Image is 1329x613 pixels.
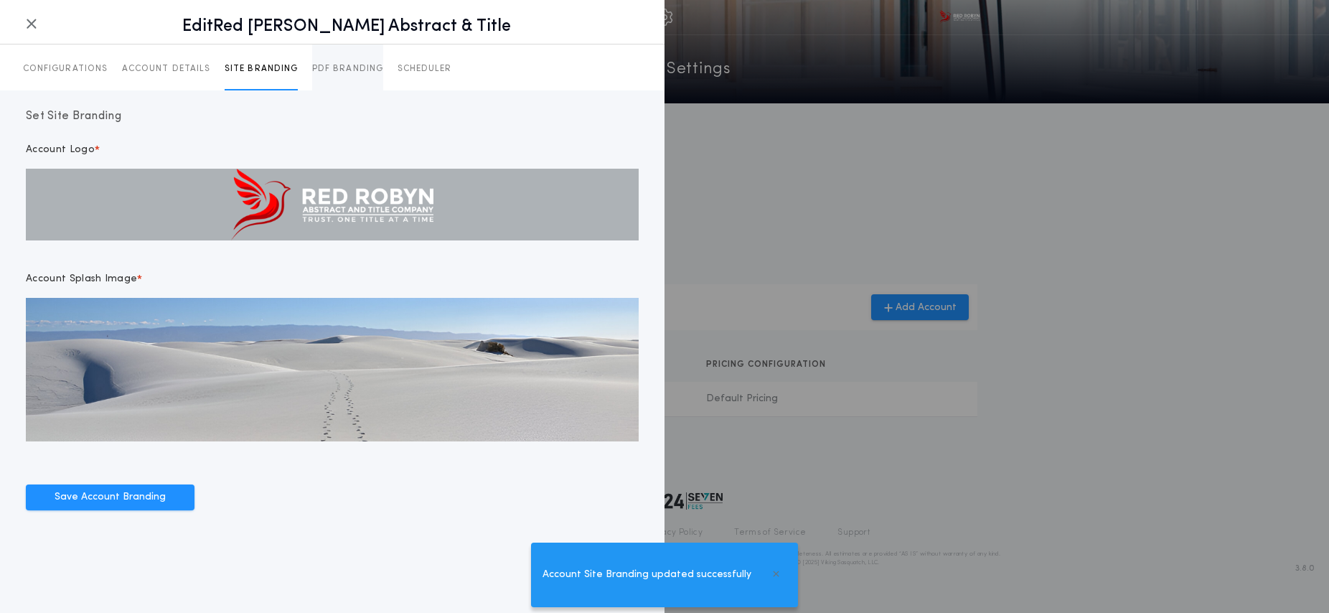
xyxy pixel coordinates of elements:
[26,298,639,441] img: Preview view
[26,143,95,157] p: Account Logo
[23,63,108,75] p: CONFIGURATIONS
[46,15,647,38] h1: Edit Red [PERSON_NAME] Abstract & Title
[26,108,639,125] h3: Set Site Branding
[225,63,298,75] p: SITE BRANDING
[312,63,383,75] p: PDF BRANDING
[26,272,137,286] p: Account Splash Image
[398,63,452,75] p: SCHEDULER
[26,169,639,240] img: Preview view
[122,63,210,75] p: ACCOUNT DETAILS
[26,485,194,510] button: Save Account Branding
